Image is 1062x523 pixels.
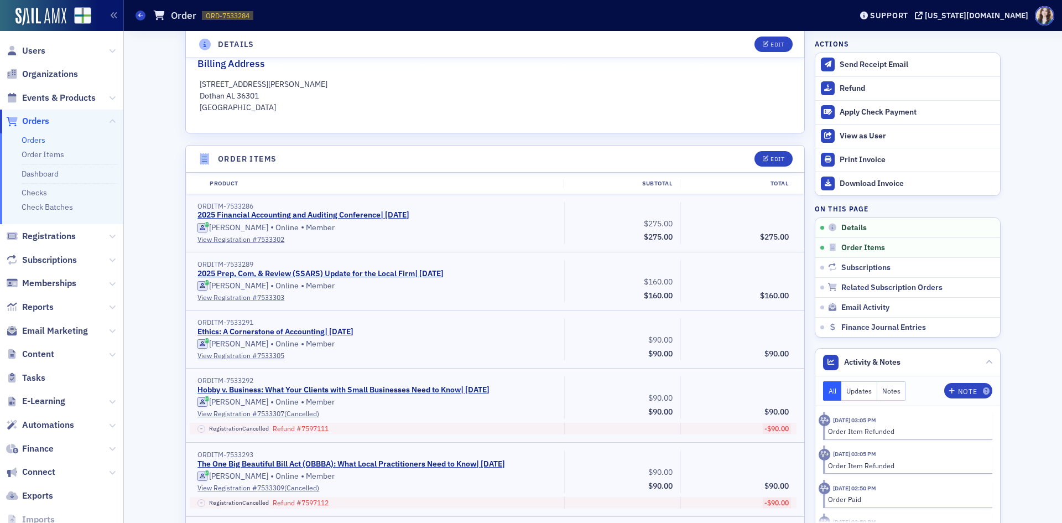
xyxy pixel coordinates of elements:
a: Check Batches [22,202,73,212]
a: View Registration #7533305 [197,350,556,360]
span: Exports [22,490,53,502]
span: $90.00 [764,407,789,417]
div: [PERSON_NAME] [209,223,268,233]
img: SailAMX [74,7,91,24]
div: Activity [819,415,830,426]
span: $90.00 [648,467,673,477]
div: Print Invoice [840,155,995,165]
div: Download Invoice [840,179,995,189]
span: $275.00 [644,219,673,229]
span: Refund # 7597112 [273,498,329,508]
button: Note [944,383,992,398]
img: SailAMX [15,8,66,25]
div: Online Member [197,397,556,408]
a: 2025 Prep, Com, & Review (SSARS) Update for the Local Firm| [DATE] [197,269,444,279]
div: Order Item Refunded [828,426,985,436]
time: 8/20/2025 03:05 PM [833,450,876,458]
span: Memberships [22,277,76,289]
a: Email Marketing [6,325,88,337]
a: Checks [22,188,47,198]
h4: Actions [815,39,849,49]
a: [PERSON_NAME] [197,339,268,349]
a: Download Invoice [815,172,1000,195]
a: Connect [6,466,55,478]
div: Activity [819,483,830,494]
span: ORD-7533284 [206,11,249,20]
div: Online Member [197,471,556,482]
div: View as User [840,131,995,141]
button: All [823,381,842,401]
span: Details [841,223,867,233]
span: Connect [22,466,55,478]
span: – [200,500,202,506]
a: Registrations [6,230,76,242]
time: 6/25/2025 02:50 PM [833,484,876,492]
time: 8/20/2025 03:05 PM [833,416,876,424]
span: $160.00 [644,277,673,287]
div: ORDITM-7533293 [197,450,556,459]
a: Organizations [6,68,78,80]
div: [US_STATE][DOMAIN_NAME] [925,11,1028,20]
a: Users [6,45,45,57]
a: View Registration #7533303 [197,292,556,302]
span: -$90.00 [764,498,789,507]
a: Dashboard [22,169,59,179]
span: $160.00 [644,291,673,301]
div: [PERSON_NAME] [209,397,268,407]
span: Users [22,45,45,57]
div: ORDITM-7533291 [197,318,556,327]
div: Online Member [197,222,556,233]
span: Order Items [841,243,885,253]
span: • [301,471,304,482]
span: Organizations [22,68,78,80]
span: Related Subscription Orders [841,283,943,293]
a: Orders [22,135,45,145]
span: • [301,222,304,233]
span: Content [22,348,54,360]
span: • [270,471,274,482]
span: • [270,397,274,408]
button: Apply Check Payment [815,100,1000,124]
div: [PERSON_NAME] [209,472,268,481]
a: View Homepage [66,7,91,26]
span: Registration Cancelled [209,424,269,433]
a: Reports [6,301,54,313]
a: [PERSON_NAME] [197,281,268,291]
span: Reports [22,301,54,313]
button: View as User [815,124,1000,148]
a: Finance [6,443,54,455]
div: ORDITM-7533286 [197,202,556,210]
h4: On this page [815,204,1001,214]
div: Online Member [197,339,556,350]
a: 2025 Financial Accounting and Auditing Conference| [DATE] [197,210,409,220]
button: Notes [877,381,906,401]
div: Support [870,11,908,20]
a: Print Invoice [815,148,1000,172]
span: $90.00 [764,349,789,359]
a: Hobby v. Business: What Your Clients with Small Businesses Need to Know| [DATE] [197,385,490,395]
span: • [301,339,304,350]
span: Finance Journal Entries [841,323,926,333]
span: $90.00 [648,393,673,403]
span: Registration Cancelled [209,499,269,508]
span: • [270,222,274,233]
div: Order Item Refunded [828,460,985,470]
a: Subscriptions [6,254,77,266]
button: Edit [754,151,793,167]
a: [PERSON_NAME] [197,472,268,481]
a: The One Big Beautiful Bill Act (OBBBA): What Local Practitioners Need to Know| [DATE] [197,459,505,469]
span: $160.00 [760,291,789,301]
span: Events & Products [22,92,96,104]
button: Updates [841,381,877,401]
a: View Registration #7533302 [197,234,556,244]
span: Email Activity [841,303,889,313]
button: Refund [815,76,1000,100]
a: Memberships [6,277,76,289]
a: Events & Products [6,92,96,104]
span: $90.00 [648,481,673,491]
span: • [301,397,304,408]
a: Automations [6,419,74,431]
a: E-Learning [6,395,65,407]
p: Dothan AL 36301 [200,90,791,102]
span: • [270,339,274,350]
